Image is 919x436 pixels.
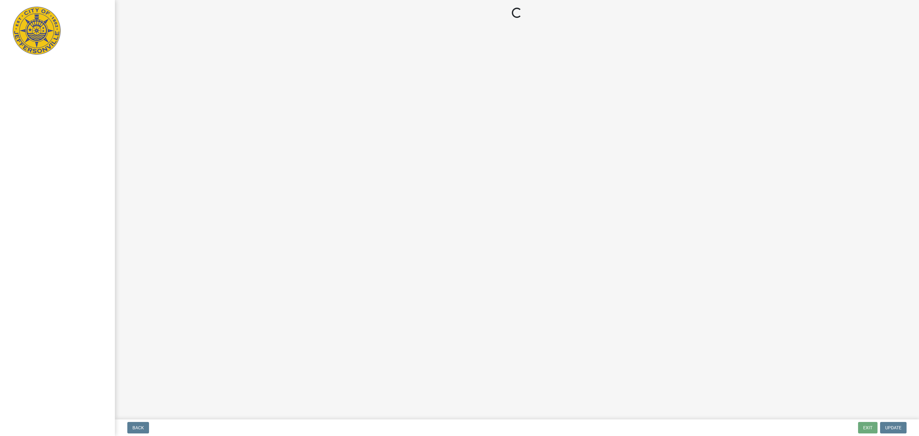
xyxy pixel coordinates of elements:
[132,425,144,430] span: Back
[858,422,878,433] button: Exit
[127,422,149,433] button: Back
[885,425,901,430] span: Update
[880,422,907,433] button: Update
[13,7,61,55] img: City of Jeffersonville, Indiana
